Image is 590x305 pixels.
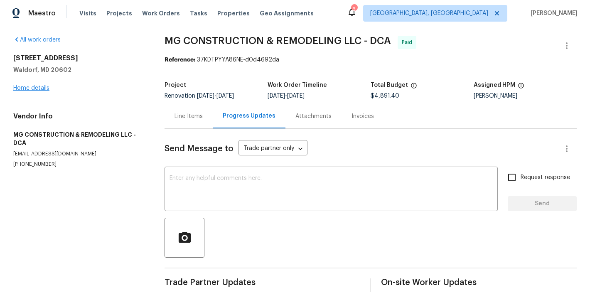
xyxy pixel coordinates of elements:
[217,9,250,17] span: Properties
[190,10,207,16] span: Tasks
[165,56,577,64] div: 37KDTPYYA86NE-d0d4692da
[13,112,145,121] h4: Vendor Info
[402,38,415,47] span: Paid
[13,54,145,62] h2: [STREET_ADDRESS]
[295,112,332,121] div: Attachments
[13,161,145,168] p: [PHONE_NUMBER]
[223,112,275,120] div: Progress Updates
[352,112,374,121] div: Invoices
[165,278,360,287] span: Trade Partner Updates
[238,142,307,156] div: Trade partner only
[216,93,234,99] span: [DATE]
[165,36,391,46] span: MG CONSTRUCTION & REMODELING LLC - DCA
[13,130,145,147] h5: MG CONSTRUCTION & REMODELING LLC - DCA
[521,173,570,182] span: Request response
[175,112,203,121] div: Line Items
[287,93,305,99] span: [DATE]
[13,85,49,91] a: Home details
[165,145,234,153] span: Send Message to
[268,93,285,99] span: [DATE]
[371,93,399,99] span: $4,891.40
[474,93,577,99] div: [PERSON_NAME]
[351,5,357,13] div: 6
[268,82,327,88] h5: Work Order Timeline
[106,9,132,17] span: Projects
[13,37,61,43] a: All work orders
[197,93,214,99] span: [DATE]
[13,150,145,157] p: [EMAIL_ADDRESS][DOMAIN_NAME]
[371,82,408,88] h5: Total Budget
[411,82,417,93] span: The total cost of line items that have been proposed by Opendoor. This sum includes line items th...
[28,9,56,17] span: Maestro
[165,57,195,63] b: Reference:
[165,82,186,88] h5: Project
[165,93,234,99] span: Renovation
[370,9,488,17] span: [GEOGRAPHIC_DATA], [GEOGRAPHIC_DATA]
[527,9,578,17] span: [PERSON_NAME]
[197,93,234,99] span: -
[13,66,145,74] h5: Waldorf, MD 20602
[260,9,314,17] span: Geo Assignments
[142,9,180,17] span: Work Orders
[518,82,524,93] span: The hpm assigned to this work order.
[268,93,305,99] span: -
[474,82,515,88] h5: Assigned HPM
[79,9,96,17] span: Visits
[381,278,577,287] span: On-site Worker Updates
